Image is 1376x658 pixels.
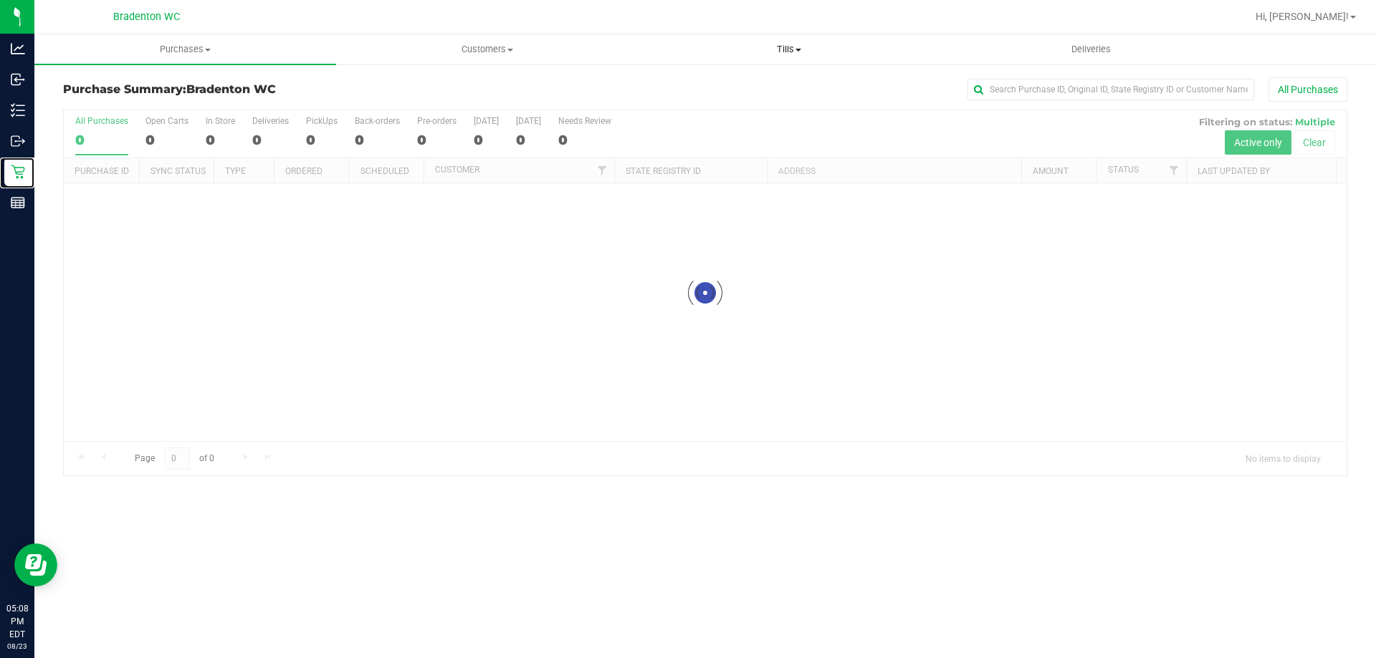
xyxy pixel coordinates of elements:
span: Customers [337,43,637,56]
p: 08/23 [6,641,28,652]
span: Deliveries [1052,43,1130,56]
span: Bradenton WC [186,82,276,96]
inline-svg: Inbound [11,72,25,87]
a: Deliveries [940,34,1242,64]
a: Tills [638,34,940,64]
button: All Purchases [1268,77,1347,102]
span: Tills [639,43,939,56]
span: Hi, [PERSON_NAME]! [1256,11,1349,22]
iframe: Resource center [14,543,57,586]
h3: Purchase Summary: [63,83,491,96]
inline-svg: Analytics [11,42,25,56]
input: Search Purchase ID, Original ID, State Registry ID or Customer Name... [967,79,1254,100]
inline-svg: Reports [11,195,25,210]
inline-svg: Inventory [11,103,25,117]
a: Customers [336,34,638,64]
a: Purchases [34,34,336,64]
span: Bradenton WC [113,11,180,23]
inline-svg: Outbound [11,134,25,148]
inline-svg: Retail [11,165,25,179]
p: 05:08 PM EDT [6,602,28,641]
span: Purchases [34,43,336,56]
